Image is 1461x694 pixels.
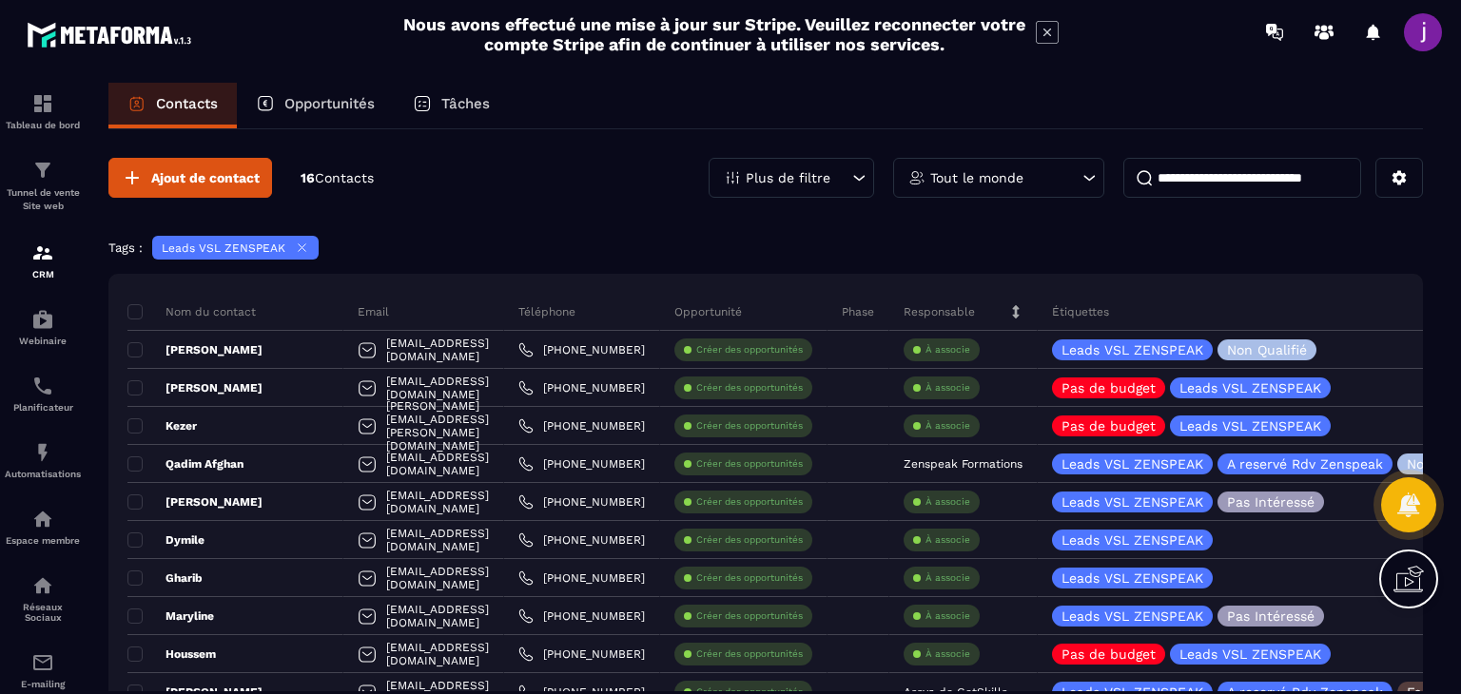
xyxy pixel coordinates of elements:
[904,304,975,319] p: Responsable
[1062,457,1203,471] p: Leads VSL ZENSPEAK
[5,560,81,637] a: social-networksocial-networkRéseaux Sociaux
[925,533,970,547] p: À associe
[156,95,218,112] p: Contacts
[696,457,803,471] p: Créer des opportunités
[5,679,81,689] p: E-mailing
[518,380,645,395] a: [PHONE_NUMBER]
[5,120,81,130] p: Tableau de bord
[925,609,970,623] p: À associe
[1179,419,1321,433] p: Leads VSL ZENSPEAK
[518,494,645,510] a: [PHONE_NUMBER]
[5,145,81,227] a: formationformationTunnel de vente Site web
[518,608,645,624] a: [PHONE_NUMBER]
[5,602,81,623] p: Réseaux Sociaux
[1062,647,1156,661] p: Pas de budget
[518,418,645,434] a: [PHONE_NUMBER]
[5,427,81,493] a: automationsautomationsAutomatisations
[518,570,645,586] a: [PHONE_NUMBER]
[315,170,374,185] span: Contacts
[237,83,394,128] a: Opportunités
[1227,457,1383,471] p: A reservé Rdv Zenspeak
[5,186,81,213] p: Tunnel de vente Site web
[5,493,81,560] a: automationsautomationsEspace membre
[1062,533,1203,547] p: Leads VSL ZENSPEAK
[127,608,214,624] p: Maryline
[108,83,237,128] a: Contacts
[518,456,645,472] a: [PHONE_NUMBER]
[402,14,1026,54] h2: Nous avons effectué une mise à jour sur Stripe. Veuillez reconnecter votre compte Stripe afin de ...
[696,533,803,547] p: Créer des opportunités
[696,381,803,395] p: Créer des opportunités
[5,78,81,145] a: formationformationTableau de bord
[31,508,54,530] img: automations
[5,402,81,413] p: Planificateur
[5,360,81,427] a: schedulerschedulerPlanificateur
[696,571,803,585] p: Créer des opportunités
[31,92,54,115] img: formation
[31,159,54,182] img: formation
[696,419,803,433] p: Créer des opportunités
[842,304,874,319] p: Phase
[108,241,143,255] p: Tags :
[162,241,285,255] p: Leads VSL ZENSPEAK
[108,158,272,198] button: Ajout de contact
[31,308,54,331] img: automations
[1179,381,1321,395] p: Leads VSL ZENSPEAK
[925,419,970,433] p: À associe
[151,168,260,187] span: Ajout de contact
[1062,495,1203,509] p: Leads VSL ZENSPEAK
[674,304,742,319] p: Opportunité
[746,171,830,184] p: Plus de filtre
[127,532,205,548] p: Dymile
[127,456,243,472] p: Qadim Afghan
[696,495,803,509] p: Créer des opportunités
[1227,343,1307,357] p: Non Qualifié
[1062,381,1156,395] p: Pas de budget
[518,532,645,548] a: [PHONE_NUMBER]
[394,83,509,128] a: Tâches
[1062,571,1203,585] p: Leads VSL ZENSPEAK
[925,343,970,357] p: À associe
[127,304,256,319] p: Nom du contact
[696,609,803,623] p: Créer des opportunités
[1227,495,1315,509] p: Pas Intéressé
[441,95,490,112] p: Tâches
[31,441,54,464] img: automations
[27,17,198,52] img: logo
[127,342,263,357] p: [PERSON_NAME]
[518,342,645,357] a: [PHONE_NUMBER]
[1062,343,1203,357] p: Leads VSL ZENSPEAK
[1062,419,1156,433] p: Pas de budget
[925,647,970,661] p: À associe
[1227,609,1315,623] p: Pas Intéressé
[284,95,375,112] p: Opportunités
[5,535,81,546] p: Espace membre
[127,494,263,510] p: [PERSON_NAME]
[1052,304,1109,319] p: Étiquettes
[31,375,54,397] img: scheduler
[358,304,389,319] p: Email
[5,294,81,360] a: automationsautomationsWebinaire
[301,169,374,187] p: 16
[518,304,575,319] p: Téléphone
[127,418,197,434] p: Kezer
[925,381,970,395] p: À associe
[518,646,645,662] a: [PHONE_NUMBER]
[5,269,81,280] p: CRM
[5,227,81,294] a: formationformationCRM
[1179,647,1321,661] p: Leads VSL ZENSPEAK
[31,241,54,264] img: formation
[31,574,54,597] img: social-network
[127,380,263,395] p: [PERSON_NAME]
[127,646,216,662] p: Houssem
[930,171,1023,184] p: Tout le monde
[696,343,803,357] p: Créer des opportunités
[5,336,81,346] p: Webinaire
[696,647,803,661] p: Créer des opportunités
[127,570,203,586] p: Gharib
[904,457,1023,471] p: Zenspeak Formations
[31,651,54,674] img: email
[925,495,970,509] p: À associe
[925,571,970,585] p: À associe
[1062,609,1203,623] p: Leads VSL ZENSPEAK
